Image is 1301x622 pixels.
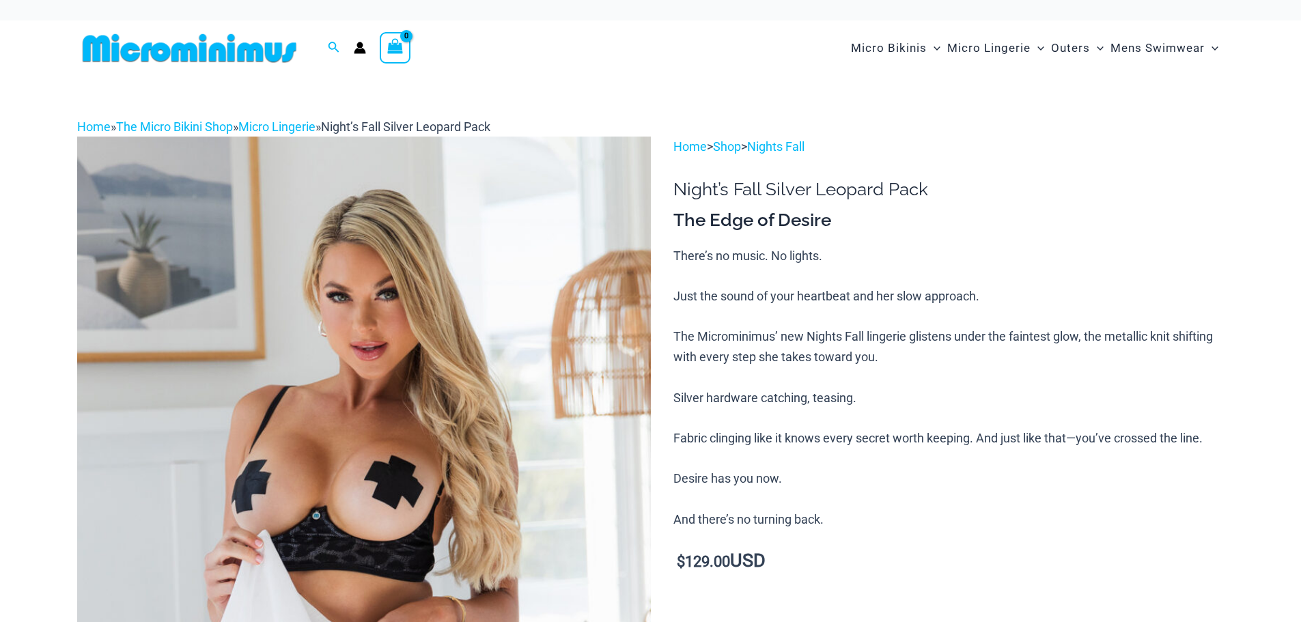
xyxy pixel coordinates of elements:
[673,179,1224,200] h1: Night’s Fall Silver Leopard Pack
[927,31,940,66] span: Menu Toggle
[677,553,730,570] bdi: 129.00
[328,40,340,57] a: Search icon link
[845,25,1225,71] nav: Site Navigation
[673,139,707,154] a: Home
[944,27,1048,69] a: Micro LingerieMenu ToggleMenu Toggle
[1205,31,1218,66] span: Menu Toggle
[321,119,490,134] span: Night’s Fall Silver Leopard Pack
[713,139,741,154] a: Shop
[380,32,411,63] a: View Shopping Cart, empty
[1110,31,1205,66] span: Mens Swimwear
[1051,31,1090,66] span: Outers
[116,119,233,134] a: The Micro Bikini Shop
[1090,31,1104,66] span: Menu Toggle
[747,139,805,154] a: Nights Fall
[848,27,944,69] a: Micro BikinisMenu ToggleMenu Toggle
[77,119,111,134] a: Home
[1048,27,1107,69] a: OutersMenu ToggleMenu Toggle
[238,119,316,134] a: Micro Lingerie
[677,553,685,570] span: $
[1031,31,1044,66] span: Menu Toggle
[673,551,1224,572] p: USD
[77,33,302,63] img: MM SHOP LOGO FLAT
[77,119,490,134] span: » » »
[673,246,1224,530] p: There’s no music. No lights. Just the sound of your heartbeat and her slow approach. The Micromin...
[851,31,927,66] span: Micro Bikinis
[673,137,1224,157] p: > >
[354,42,366,54] a: Account icon link
[947,31,1031,66] span: Micro Lingerie
[1107,27,1222,69] a: Mens SwimwearMenu ToggleMenu Toggle
[673,209,1224,232] h3: The Edge of Desire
